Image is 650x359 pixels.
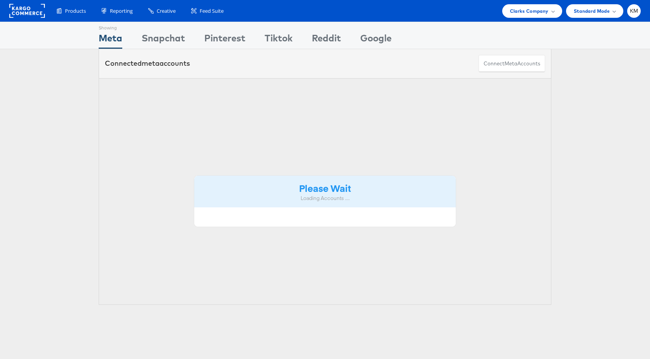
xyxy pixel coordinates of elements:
[479,55,545,72] button: ConnectmetaAccounts
[299,181,351,194] strong: Please Wait
[510,7,549,15] span: Clarks Company
[65,7,86,15] span: Products
[105,58,190,68] div: Connected accounts
[99,22,122,31] div: Showing
[99,31,122,49] div: Meta
[200,195,450,202] div: Loading Accounts ....
[110,7,133,15] span: Reporting
[630,9,638,14] span: KM
[204,31,245,49] div: Pinterest
[142,31,185,49] div: Snapchat
[200,7,224,15] span: Feed Suite
[312,31,341,49] div: Reddit
[142,59,159,68] span: meta
[574,7,610,15] span: Standard Mode
[157,7,176,15] span: Creative
[360,31,392,49] div: Google
[265,31,292,49] div: Tiktok
[505,60,517,67] span: meta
